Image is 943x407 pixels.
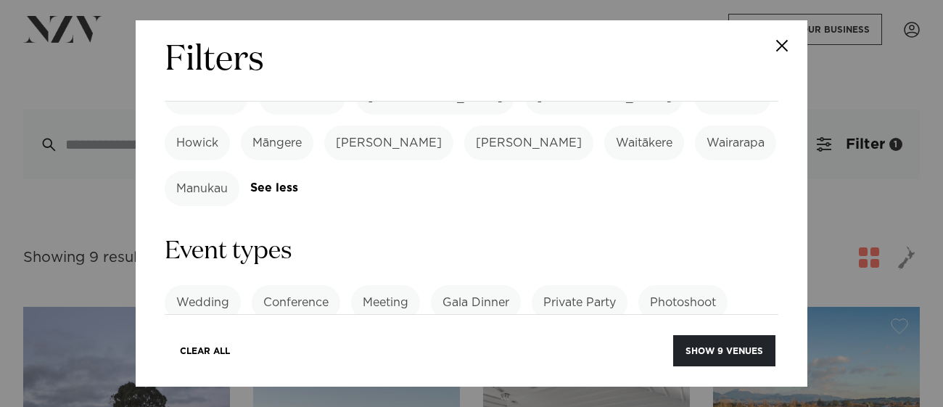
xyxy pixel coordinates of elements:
label: Māngere [241,126,313,160]
button: Close [757,20,807,71]
label: [PERSON_NAME] [324,126,453,160]
label: Manukau [165,171,239,206]
label: Wedding [165,285,241,320]
label: Howick [165,126,230,160]
h2: Filters [165,38,264,83]
h3: Event types [165,235,778,268]
button: Clear All [168,335,242,366]
label: Waitākere [604,126,684,160]
label: Meeting [351,285,420,320]
label: Wairarapa [695,126,776,160]
label: Private Party [532,285,627,320]
button: Show 9 venues [673,335,775,366]
label: Conference [252,285,340,320]
label: [PERSON_NAME] [464,126,593,160]
label: Gala Dinner [431,285,521,320]
label: Photoshoot [638,285,728,320]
